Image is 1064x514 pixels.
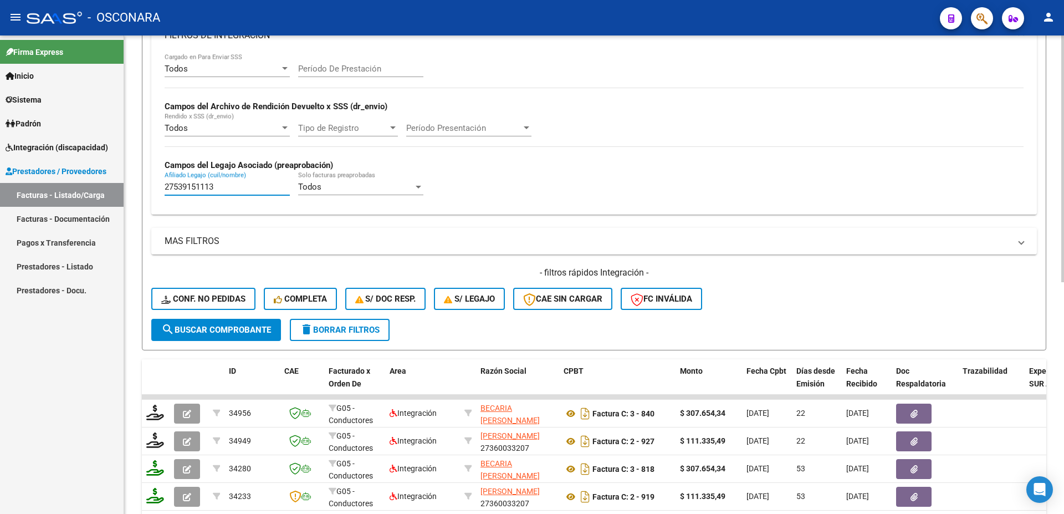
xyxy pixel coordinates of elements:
mat-icon: delete [300,323,313,336]
span: Facturado x Orden De [329,367,370,388]
span: [PERSON_NAME] [480,487,540,496]
i: Descargar documento [578,488,592,506]
datatable-header-cell: Días desde Emisión [792,359,842,408]
span: - OSCONARA [88,6,160,30]
span: Completa [274,294,327,304]
span: Período Presentación [406,123,521,133]
span: Doc Respaldatoria [896,367,946,388]
div: 27370726278 [480,457,555,481]
span: Fecha Recibido [846,367,877,388]
span: [PERSON_NAME] [480,431,540,440]
mat-expansion-panel-header: MAS FILTROS [151,228,1037,255]
datatable-header-cell: Doc Respaldatoria [892,359,958,408]
strong: Factura C: 2 - 919 [592,492,654,501]
mat-icon: menu [9,11,22,24]
div: 27360033207 [480,430,555,453]
div: Open Intercom Messenger [1026,476,1053,503]
span: [DATE] [746,464,769,473]
span: 22 [796,436,805,445]
span: 34233 [229,492,251,501]
strong: Factura C: 3 - 818 [592,465,654,474]
button: Borrar Filtros [290,319,390,341]
span: FC Inválida [631,294,692,304]
button: Buscar Comprobante [151,319,281,341]
span: CPBT [564,367,584,375]
span: CAE SIN CARGAR [523,294,602,304]
span: 34280 [229,464,251,473]
span: CAE [284,367,299,375]
span: 53 [796,464,805,473]
span: 34956 [229,409,251,418]
span: Firma Express [6,46,63,58]
button: Completa [264,288,337,310]
span: Monto [680,367,703,375]
span: Fecha Cpbt [746,367,786,375]
span: Todos [165,123,188,133]
span: 53 [796,492,805,501]
span: [DATE] [846,436,869,445]
span: Inicio [6,70,34,82]
span: Todos [165,64,188,74]
span: [DATE] [846,492,869,501]
strong: $ 307.654,34 [680,409,725,418]
span: Todos [298,182,321,192]
span: Integración [390,492,437,501]
span: Trazabilidad [963,367,1007,375]
i: Descargar documento [578,460,592,478]
i: Descargar documento [578,405,592,423]
button: CAE SIN CARGAR [513,288,612,310]
span: Borrar Filtros [300,325,380,335]
span: Integración [390,436,437,445]
span: Conf. no pedidas [161,294,245,304]
strong: $ 111.335,49 [680,492,725,501]
datatable-header-cell: Facturado x Orden De [324,359,385,408]
span: Padrón [6,118,41,130]
span: Buscar Comprobante [161,325,271,335]
h4: - filtros rápidos Integración - [151,267,1037,279]
i: Descargar documento [578,432,592,450]
span: Días desde Emisión [796,367,835,388]
strong: Factura C: 3 - 840 [592,409,654,418]
mat-panel-title: MAS FILTROS [165,235,1010,247]
datatable-header-cell: Area [385,359,460,408]
span: ID [229,367,236,375]
button: Conf. no pedidas [151,288,255,310]
div: 27370726278 [480,402,555,425]
datatable-header-cell: CAE [280,359,324,408]
div: 27360033207 [480,485,555,508]
span: G05 - Conductores Navales Rosario [329,404,373,450]
strong: Campos del Archivo de Rendición Devuelto x SSS (dr_envio) [165,101,387,111]
strong: Campos del Legajo Asociado (preaprobación) [165,160,333,170]
span: Area [390,367,406,375]
span: BECARIA [PERSON_NAME] [480,459,540,481]
div: FILTROS DE INTEGRACION [151,53,1037,215]
span: Sistema [6,94,42,106]
strong: $ 111.335,49 [680,436,725,445]
datatable-header-cell: Razón Social [476,359,559,408]
span: Integración [390,409,437,418]
datatable-header-cell: Monto [676,359,742,408]
span: [DATE] [746,492,769,501]
span: Integración [390,464,437,473]
span: S/ legajo [444,294,495,304]
span: [DATE] [846,409,869,418]
span: BECARIA [PERSON_NAME] [480,404,540,425]
span: G05 - Conductores Navales Rosario [329,431,373,478]
span: 22 [796,409,805,418]
span: [DATE] [846,464,869,473]
datatable-header-cell: ID [224,359,280,408]
datatable-header-cell: CPBT [559,359,676,408]
span: 34949 [229,436,251,445]
span: G05 - Conductores Navales Rosario [329,459,373,506]
datatable-header-cell: Fecha Recibido [842,359,892,408]
datatable-header-cell: Fecha Cpbt [742,359,792,408]
span: Tipo de Registro [298,123,388,133]
span: Integración (discapacidad) [6,141,108,154]
span: S/ Doc Resp. [355,294,416,304]
span: [DATE] [746,436,769,445]
span: [DATE] [746,409,769,418]
strong: Factura C: 2 - 927 [592,437,654,446]
span: Prestadores / Proveedores [6,165,106,177]
mat-icon: person [1042,11,1055,24]
strong: $ 307.654,34 [680,464,725,473]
